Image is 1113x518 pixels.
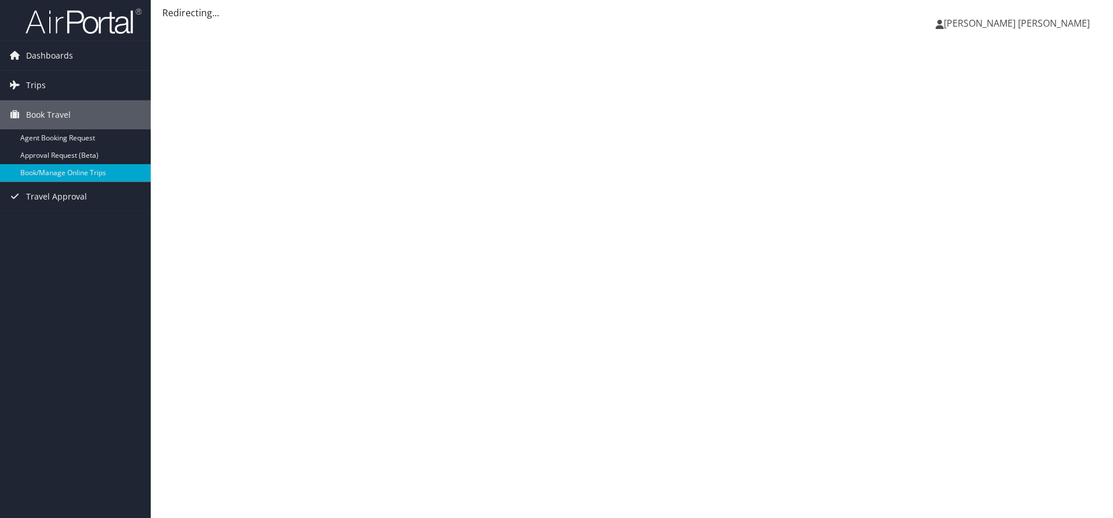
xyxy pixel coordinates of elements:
span: Dashboards [26,41,73,70]
span: Travel Approval [26,182,87,211]
div: Redirecting... [162,6,1101,20]
span: Trips [26,71,46,100]
a: [PERSON_NAME] [PERSON_NAME] [936,6,1101,41]
img: airportal-logo.png [26,8,141,35]
span: [PERSON_NAME] [PERSON_NAME] [944,17,1090,30]
span: Book Travel [26,100,71,129]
